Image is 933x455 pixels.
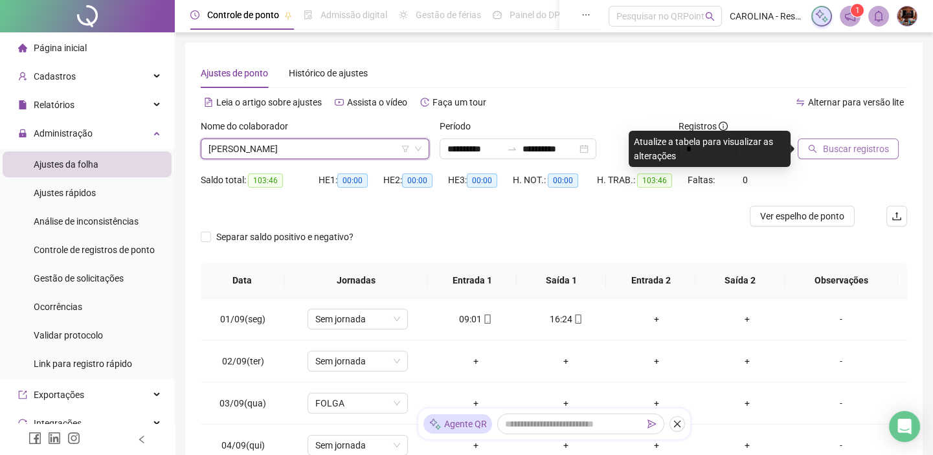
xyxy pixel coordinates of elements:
[851,4,864,17] sup: 1
[844,10,856,22] span: notification
[18,100,27,109] span: file
[441,438,511,452] div: +
[219,398,266,408] span: 03/09(qua)
[201,173,319,188] div: Saldo total:
[622,438,691,452] div: +
[34,245,155,255] span: Controle de registros de ponto
[889,411,920,442] div: Open Intercom Messenger
[730,9,804,23] span: CAROLINA - Restaurante Hymbé
[467,173,497,188] span: 00:00
[679,119,728,133] span: Registros
[211,230,359,244] span: Separar saldo positivo e negativo?
[448,173,513,188] div: HE 3:
[532,438,601,452] div: +
[383,173,448,188] div: HE 2:
[190,10,199,19] span: clock-circle
[798,139,899,159] button: Buscar registros
[18,72,27,81] span: user-add
[201,263,284,298] th: Data
[493,10,502,19] span: dashboard
[18,43,27,52] span: home
[414,145,422,153] span: down
[221,440,265,450] span: 04/09(qui)
[28,432,41,445] span: facebook
[289,68,368,78] span: Histórico de ajustes
[532,396,601,410] div: +
[67,432,80,445] span: instagram
[581,10,590,19] span: ellipsis
[284,12,292,19] span: pushpin
[712,396,782,410] div: +
[34,359,132,369] span: Link para registro rápido
[622,312,691,326] div: +
[622,354,691,368] div: +
[507,144,517,154] span: to
[507,144,517,154] span: swap-right
[719,122,728,131] span: info-circle
[517,263,606,298] th: Saída 1
[34,273,124,283] span: Gestão de solicitações
[248,173,283,188] span: 103:46
[34,330,103,340] span: Validar protocolo
[34,418,82,428] span: Integrações
[673,419,682,428] span: close
[802,396,879,410] div: -
[204,98,213,107] span: file-text
[18,129,27,138] span: lock
[629,131,791,167] div: Atualize a tabela para visualizar as alterações
[18,390,27,399] span: export
[743,175,748,185] span: 0
[815,9,829,23] img: sparkle-icon.fc2bf0ac1784a2077858766a79e2daf3.svg
[802,312,879,326] div: -
[48,432,61,445] span: linkedin
[315,351,400,371] span: Sem jornada
[712,354,782,368] div: +
[315,394,400,413] span: FOLGA
[637,173,672,188] span: 103:46
[622,396,691,410] div: +
[34,390,84,400] span: Exportações
[760,209,844,223] span: Ver espelho de ponto
[785,263,898,298] th: Observações
[34,216,139,227] span: Análise de inconsistências
[34,128,93,139] span: Administração
[34,43,87,53] span: Página inicial
[433,97,486,107] span: Faça um tour
[335,98,344,107] span: youtube
[284,263,428,298] th: Jornadas
[532,354,601,368] div: +
[712,312,782,326] div: +
[695,263,785,298] th: Saída 2
[548,173,578,188] span: 00:00
[513,173,597,188] div: H. NOT.:
[572,315,583,324] span: mobile
[440,119,479,133] label: Período
[647,419,657,428] span: send
[420,98,429,107] span: history
[873,10,884,22] span: bell
[897,6,917,26] img: 78441
[304,10,313,19] span: file-done
[606,263,695,298] th: Entrada 2
[688,175,717,185] span: Faltas:
[34,159,98,170] span: Ajustes da folha
[401,145,409,153] span: filter
[482,315,492,324] span: mobile
[510,10,560,20] span: Painel do DP
[319,173,383,188] div: HE 1:
[428,263,517,298] th: Entrada 1
[802,354,879,368] div: -
[423,414,492,434] div: Agente QR
[315,309,400,329] span: Sem jornada
[822,142,888,156] span: Buscar registros
[441,354,511,368] div: +
[808,97,904,107] span: Alternar para versão lite
[795,273,888,287] span: Observações
[222,356,264,366] span: 02/09(ter)
[337,173,368,188] span: 00:00
[216,97,322,107] span: Leia o artigo sobre ajustes
[201,119,297,133] label: Nome do colaborador
[532,312,601,326] div: 16:24
[315,436,400,455] span: Sem jornada
[441,312,511,326] div: 09:01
